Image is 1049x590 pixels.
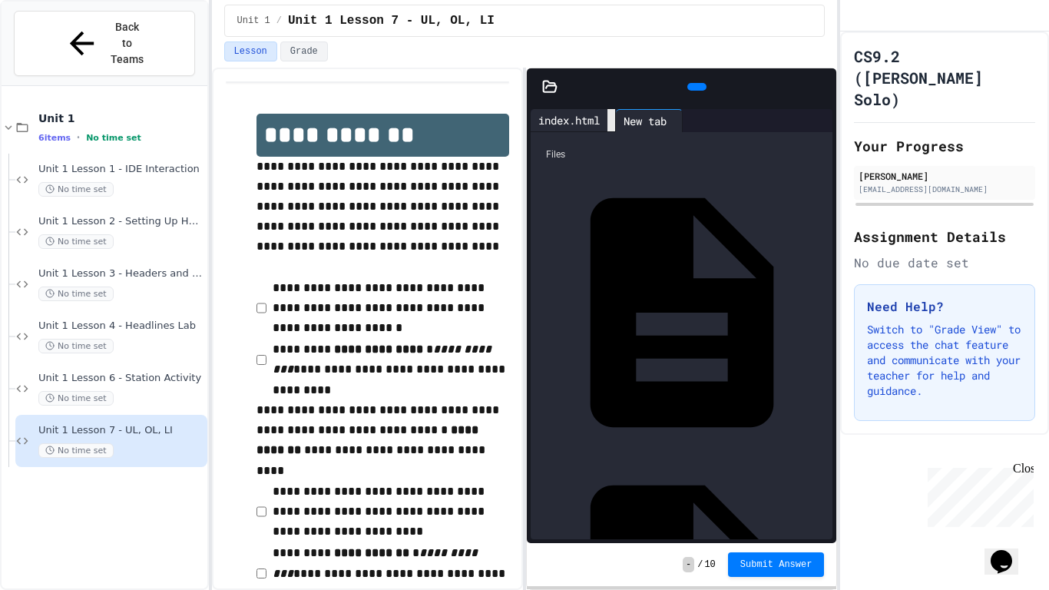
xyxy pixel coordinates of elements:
[38,443,114,458] span: No time set
[922,462,1034,527] iframe: chat widget
[854,254,1035,272] div: No due date set
[38,391,114,406] span: No time set
[109,19,145,68] span: Back to Teams
[854,45,1035,110] h1: CS9.2 ([PERSON_NAME] Solo)
[237,15,270,27] span: Unit 1
[531,109,616,132] div: index.html
[38,133,71,143] span: 6 items
[867,322,1022,399] p: Switch to "Grade View" to access the chat feature and communicate with your teacher for help and ...
[867,297,1022,316] h3: Need Help?
[77,131,80,144] span: •
[224,41,277,61] button: Lesson
[38,287,114,301] span: No time set
[704,559,715,571] span: 10
[288,12,495,30] span: Unit 1 Lesson 7 - UL, OL, LI
[14,11,195,76] button: Back to Teams
[280,41,328,61] button: Grade
[531,112,607,128] div: index.html
[697,559,703,571] span: /
[38,267,204,280] span: Unit 1 Lesson 3 - Headers and Paragraph tags
[616,109,683,132] div: New tab
[38,372,204,385] span: Unit 1 Lesson 6 - Station Activity
[854,226,1035,247] h2: Assignment Details
[683,557,694,572] span: -
[859,169,1031,183] div: [PERSON_NAME]
[38,182,114,197] span: No time set
[38,424,204,437] span: Unit 1 Lesson 7 - UL, OL, LI
[86,133,141,143] span: No time set
[728,552,825,577] button: Submit Answer
[38,111,204,125] span: Unit 1
[740,559,812,571] span: Submit Answer
[38,234,114,249] span: No time set
[984,529,1034,575] iframe: chat widget
[38,215,204,228] span: Unit 1 Lesson 2 - Setting Up HTML Doc
[854,135,1035,157] h2: Your Progress
[38,320,204,333] span: Unit 1 Lesson 4 - Headlines Lab
[6,6,106,98] div: Chat with us now!Close
[38,339,114,353] span: No time set
[276,15,282,27] span: /
[616,113,674,129] div: New tab
[859,184,1031,195] div: [EMAIL_ADDRESS][DOMAIN_NAME]
[38,163,204,176] span: Unit 1 Lesson 1 - IDE Interaction
[538,140,825,169] div: Files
